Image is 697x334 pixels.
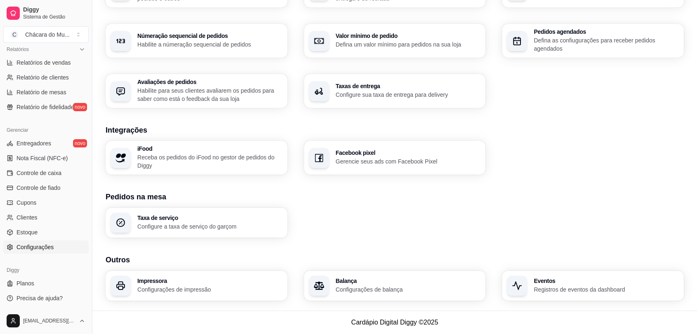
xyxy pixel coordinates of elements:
span: Nota Fiscal (NFC-e) [16,154,68,162]
p: Configure a taxa de serviço do garçom [137,222,283,231]
span: Relatórios de vendas [16,58,71,67]
a: Nota Fiscal (NFC-e) [3,152,89,165]
a: Cupons [3,196,89,209]
button: iFoodReceba os pedidos do iFood no gestor de pedidos do Diggy [106,141,287,175]
span: Planos [16,279,34,287]
p: Habilite para seus clientes avaliarem os pedidos para saber como está o feedback da sua loja [137,86,283,103]
p: Defina as confiugurações para receber pedidos agendados [534,36,679,53]
a: Controle de fiado [3,181,89,194]
h3: Balança [336,278,481,284]
h3: Valor mínimo de pedido [336,33,481,39]
span: C [10,30,19,39]
p: Configure sua taxa de entrega para delivery [336,91,481,99]
h3: Integrações [106,124,684,136]
button: Númeração sequencial de pedidosHabilite a númeração sequencial de pedidos [106,24,287,58]
h3: Eventos [534,278,679,284]
a: Relatório de clientes [3,71,89,84]
span: Relatório de mesas [16,88,66,96]
a: Clientes [3,211,89,224]
button: EventosRegistros de eventos da dashboard [502,271,684,301]
span: [EMAIL_ADDRESS][DOMAIN_NAME] [23,318,75,324]
h3: Avaliações de pedidos [137,79,283,85]
button: [EMAIL_ADDRESS][DOMAIN_NAME] [3,311,89,331]
div: Diggy [3,264,89,277]
p: Defina um valor mínimo para pedidos na sua loja [336,40,481,49]
h3: Impressora [137,278,283,284]
span: Controle de fiado [16,184,61,192]
p: Gerencie seus ads com Facebook Pixel [336,157,481,166]
h3: Taxas de entrega [336,83,481,89]
span: Diggy [23,6,85,14]
p: Registros de eventos da dashboard [534,285,679,294]
h3: Númeração sequencial de pedidos [137,33,283,39]
a: Relatório de fidelidadenovo [3,100,89,114]
a: Relatórios de vendas [3,56,89,69]
span: Entregadores [16,139,51,147]
span: Sistema de Gestão [23,14,85,20]
span: Estoque [16,228,38,236]
a: Configurações [3,241,89,254]
button: Select a team [3,26,89,43]
p: Configurações de impressão [137,285,283,294]
button: ImpressoraConfigurações de impressão [106,271,287,301]
span: Clientes [16,213,38,222]
p: Configurações de balança [336,285,481,294]
div: Chácara do Mu ... [25,30,69,39]
h3: Outros [106,254,684,266]
h3: Pedidos na mesa [106,191,684,203]
a: Entregadoresnovo [3,137,89,150]
span: Controle de caixa [16,169,61,177]
a: Relatório de mesas [3,86,89,99]
span: Relatório de fidelidade [16,103,74,111]
button: Taxas de entregaConfigure sua taxa de entrega para delivery [304,74,486,108]
button: Facebook pixelGerencie seus ads com Facebook Pixel [304,141,486,175]
a: Planos [3,277,89,290]
h3: iFood [137,146,283,152]
span: Cupons [16,199,36,207]
footer: Cardápio Digital Diggy © 2025 [92,311,697,334]
span: Configurações [16,243,54,251]
div: Gerenciar [3,124,89,137]
h3: Pedidos agendados [534,29,679,35]
button: Valor mínimo de pedidoDefina um valor mínimo para pedidos na sua loja [304,24,486,58]
a: Controle de caixa [3,166,89,180]
button: Avaliações de pedidosHabilite para seus clientes avaliarem os pedidos para saber como está o feed... [106,74,287,108]
button: Pedidos agendadosDefina as confiugurações para receber pedidos agendados [502,24,684,58]
button: BalançaConfigurações de balança [304,271,486,301]
p: Habilite a númeração sequencial de pedidos [137,40,283,49]
p: Receba os pedidos do iFood no gestor de pedidos do Diggy [137,153,283,170]
a: DiggySistema de Gestão [3,3,89,23]
span: Relatório de clientes [16,73,69,82]
a: Estoque [3,226,89,239]
span: Precisa de ajuda? [16,294,63,302]
h3: Taxa de serviço [137,215,283,221]
h3: Facebook pixel [336,150,481,156]
button: Taxa de serviçoConfigure a taxa de serviço do garçom [106,208,287,238]
span: Relatórios [7,46,29,53]
a: Precisa de ajuda? [3,292,89,305]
